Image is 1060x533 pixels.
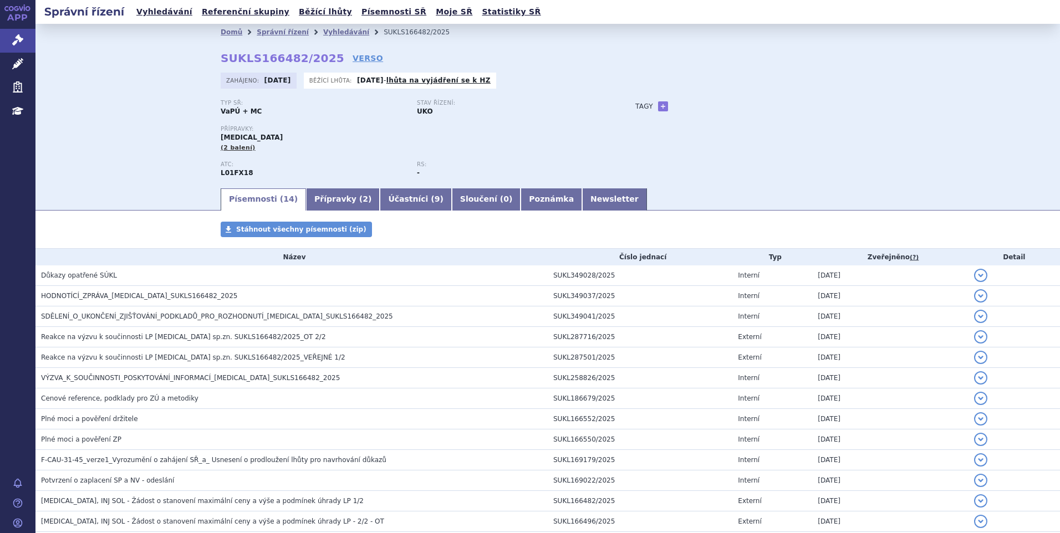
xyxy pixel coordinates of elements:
a: Poznámka [521,188,582,211]
span: Interní [738,271,760,279]
strong: AMIVANTAMAB [221,169,253,177]
a: Newsletter [582,188,647,211]
p: RS: [417,161,602,168]
p: Stav řízení: [417,100,602,106]
span: Interní [738,292,760,300]
td: [DATE] [812,368,968,388]
td: [DATE] [812,388,968,409]
a: Sloučení (0) [452,188,521,211]
span: Interní [738,374,760,382]
span: Interní [738,435,760,443]
span: Reakce na výzvu k součinnosti LP RYBREVANT sp.zn. SUKLS166482/2025_OT 2/2 [41,333,326,341]
td: [DATE] [812,470,968,491]
span: VÝZVA_K_SOUČINNOSTI_POSKYTOVÁNÍ_INFORMACÍ_RYBREVANT_SUKLS166482_2025 [41,374,340,382]
td: SUKL169022/2025 [548,470,732,491]
a: Moje SŘ [432,4,476,19]
td: [DATE] [812,306,968,327]
button: detail [974,330,987,344]
a: Statistiky SŘ [478,4,544,19]
button: detail [974,474,987,487]
span: (2 balení) [221,144,256,151]
span: Zahájeno: [226,76,261,85]
td: [DATE] [812,265,968,286]
td: [DATE] [812,327,968,347]
th: Detail [969,249,1060,265]
a: lhůta na vyjádření se k HZ [386,76,491,84]
td: [DATE] [812,409,968,429]
a: Účastníci (9) [380,188,451,211]
td: SUKL349037/2025 [548,286,732,306]
span: Externí [738,517,761,525]
span: Plné moci a pověření ZP [41,435,121,443]
span: Důkazy opatřené SÚKL [41,271,117,279]
th: Zveřejněno [812,249,968,265]
span: Stáhnout všechny písemnosti (zip) [236,225,366,233]
td: SUKL258826/2025 [548,368,732,388]
td: [DATE] [812,491,968,511]
button: detail [974,371,987,385]
td: SUKL349028/2025 [548,265,732,286]
strong: UKO [417,107,433,115]
button: detail [974,351,987,364]
a: Písemnosti (14) [221,188,306,211]
strong: [DATE] [357,76,384,84]
td: SUKL166482/2025 [548,491,732,511]
a: Stáhnout všechny písemnosti (zip) [221,222,372,237]
td: SUKL287716/2025 [548,327,732,347]
a: Vyhledávání [323,28,369,36]
span: 14 [283,194,294,203]
span: 0 [503,194,509,203]
abbr: (?) [910,254,919,262]
li: SUKLS166482/2025 [384,24,464,40]
a: Vyhledávání [133,4,196,19]
p: ATC: [221,161,406,168]
span: Interní [738,476,760,484]
button: detail [974,433,987,446]
button: detail [974,310,987,323]
p: Přípravky: [221,126,613,132]
span: 9 [435,194,440,203]
a: Domů [221,28,242,36]
th: Typ [732,249,812,265]
span: Interní [738,456,760,464]
span: Externí [738,333,761,341]
span: Plné moci a pověření držitele [41,415,138,423]
h3: Tagy [635,100,653,113]
span: Externí [738,497,761,505]
a: Písemnosti SŘ [358,4,430,19]
a: Referenční skupiny [198,4,293,19]
button: detail [974,494,987,508]
h2: Správní řízení [35,4,133,19]
button: detail [974,515,987,528]
span: [MEDICAL_DATA] [221,134,283,141]
button: detail [974,392,987,405]
strong: - [417,169,420,177]
a: VERSO [353,53,383,64]
td: [DATE] [812,286,968,306]
td: SUKL287501/2025 [548,347,732,368]
span: RYBREVANT, INJ SOL - Žádost o stanovení maximální ceny a výše a podmínek úhrady LP 1/2 [41,497,364,505]
span: Interní [738,415,760,423]
a: + [658,101,668,111]
strong: VaPÚ + MC [221,107,262,115]
td: [DATE] [812,429,968,450]
span: Externí [738,353,761,361]
span: SDĚLENÍ_O_UKONČENÍ_ZJIŠŤOVÁNÍ_PODKLADŮ_PRO_ROZHODNUTÍ_RYBREVANT_SUKLS166482_2025 [41,312,393,320]
button: detail [974,289,987,303]
span: F-CAU-31-45_verze1_Vyrozumění o zahájení SŘ_a_ Usnesení o prodloužení lhůty pro navrhování důkazů [41,456,386,464]
button: detail [974,453,987,467]
span: 2 [363,194,368,203]
p: - [357,76,491,85]
button: detail [974,269,987,282]
strong: [DATE] [264,76,291,84]
td: [DATE] [812,450,968,470]
td: [DATE] [812,511,968,532]
span: RYBREVANT, INJ SOL - Žádost o stanovení maximální ceny a výše a podmínek úhrady LP - 2/2 - OT [41,517,384,525]
td: SUKL166552/2025 [548,409,732,429]
td: [DATE] [812,347,968,368]
th: Název [35,249,548,265]
td: SUKL186679/2025 [548,388,732,409]
td: SUKL166496/2025 [548,511,732,532]
strong: SUKLS166482/2025 [221,52,344,65]
span: Interní [738,312,760,320]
